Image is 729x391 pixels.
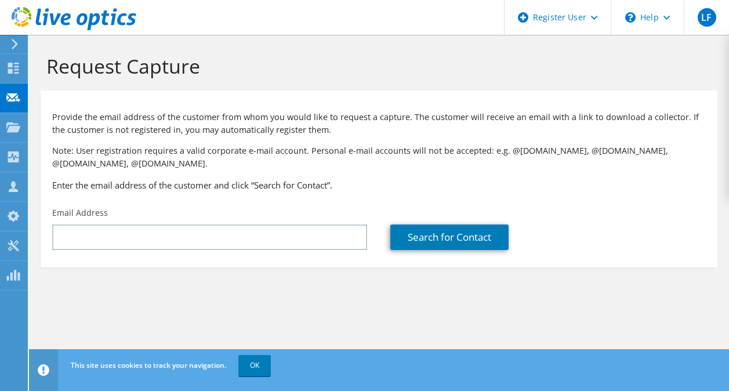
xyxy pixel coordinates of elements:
h3: Enter the email address of the customer and click “Search for Contact”. [52,179,706,191]
a: Search for Contact [390,225,509,250]
a: OK [238,355,271,376]
h1: Request Capture [46,54,706,78]
span: This site uses cookies to track your navigation. [71,360,226,370]
p: Provide the email address of the customer from whom you would like to request a capture. The cust... [52,111,706,136]
svg: \n [625,12,636,23]
p: Note: User registration requires a valid corporate e-mail account. Personal e-mail accounts will ... [52,144,706,170]
label: Email Address [52,207,108,219]
span: LF [698,8,716,27]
